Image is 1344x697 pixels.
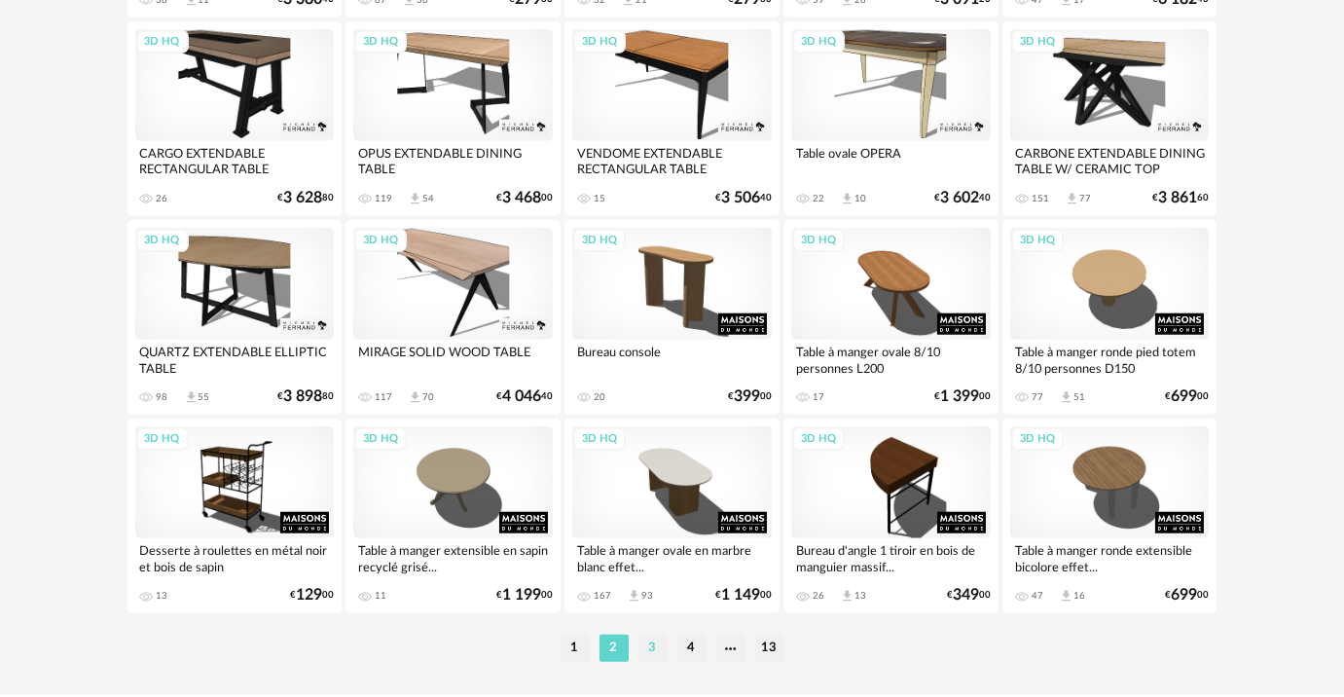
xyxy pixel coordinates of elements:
div: 26 [157,193,168,204]
a: 3D HQ VENDOME EXTENDABLE RECTANGULAR TABLE 15 €3 50640 [564,21,780,216]
span: Download icon [1059,390,1073,405]
li: 4 [677,635,707,662]
div: 3D HQ [1011,229,1064,253]
div: 3D HQ [792,30,845,55]
div: 3D HQ [792,229,845,253]
span: 129 [296,589,322,602]
span: 4 046 [502,390,541,403]
div: VENDOME EXTENDABLE RECTANGULAR TABLE [572,141,772,180]
div: Bureau console [572,340,772,379]
div: € 00 [934,390,991,403]
span: Download icon [184,390,199,405]
span: 3 506 [721,192,760,204]
div: 3D HQ [1011,427,1064,452]
div: Desserte à roulettes en métal noir et bois de sapin [135,538,335,577]
div: 77 [1032,391,1043,403]
div: Table à manger extensible en sapin recyclé grisé... [353,538,553,577]
li: 3 [638,635,668,662]
a: 3D HQ Table à manger ovale en marbre blanc effet... 167 Download icon 93 €1 14900 [564,419,780,613]
span: 399 [734,390,760,403]
div: € 00 [728,390,772,403]
div: € 40 [934,192,991,204]
div: 3D HQ [354,427,407,452]
a: 3D HQ Desserte à roulettes en métal noir et bois de sapin 13 €12900 [127,419,343,613]
div: CARGO EXTENDABLE RECTANGULAR TABLE [135,141,335,180]
a: 3D HQ CARBONE EXTENDABLE DINING TABLE W/ CERAMIC TOP 151 Download icon 77 €3 86160 [1002,21,1217,216]
div: Table à manger ronde pied totem 8/10 personnes D150 [1010,340,1210,379]
div: CARBONE EXTENDABLE DINING TABLE W/ CERAMIC TOP [1010,141,1210,180]
div: 117 [375,391,392,403]
div: 16 [1073,590,1085,602]
span: Download icon [408,390,422,405]
div: OPUS EXTENDABLE DINING TABLE [353,141,553,180]
span: Download icon [840,589,854,604]
div: 70 [422,391,434,403]
a: 3D HQ Table à manger ovale 8/10 personnes L200 17 €1 39900 [783,220,999,415]
div: € 80 [277,192,334,204]
div: 151 [1032,193,1049,204]
div: € 00 [496,589,553,602]
div: 93 [641,590,653,602]
div: 22 [813,193,824,204]
span: 699 [1171,390,1197,403]
div: 15 [594,193,605,204]
span: 1 199 [502,589,541,602]
div: 3D HQ [573,427,626,452]
div: 119 [375,193,392,204]
div: 3D HQ [354,30,407,55]
div: 54 [422,193,434,204]
a: 3D HQ OPUS EXTENDABLE DINING TABLE 119 Download icon 54 €3 46800 [345,21,561,216]
span: 699 [1171,589,1197,602]
div: 26 [813,590,824,602]
span: Download icon [408,192,422,206]
div: 3D HQ [792,427,845,452]
div: MIRAGE SOLID WOOD TABLE [353,340,553,379]
span: 3 898 [283,390,322,403]
div: 3D HQ [1011,30,1064,55]
div: Table à manger ronde extensible bicolore effet... [1010,538,1210,577]
div: Table ovale OPERA [791,141,991,180]
a: 3D HQ QUARTZ EXTENDABLE ELLIPTIC TABLE 98 Download icon 55 €3 89880 [127,220,343,415]
span: 3 628 [283,192,322,204]
div: € 00 [496,192,553,204]
div: 20 [594,391,605,403]
a: 3D HQ Bureau d'angle 1 tiroir en bois de manguier massif... 26 Download icon 13 €34900 [783,419,999,613]
span: 3 468 [502,192,541,204]
div: € 40 [496,390,553,403]
div: Table à manger ovale 8/10 personnes L200 [791,340,991,379]
a: 3D HQ Table à manger extensible en sapin recyclé grisé... 11 €1 19900 [345,419,561,613]
span: 1 399 [940,390,979,403]
a: 3D HQ Bureau console 20 €39900 [564,220,780,415]
span: 3 861 [1158,192,1197,204]
a: 3D HQ CARGO EXTENDABLE RECTANGULAR TABLE 26 €3 62880 [127,21,343,216]
span: 3 602 [940,192,979,204]
div: 47 [1032,590,1043,602]
div: 13 [157,590,168,602]
div: 55 [199,391,210,403]
div: € 00 [715,589,772,602]
div: € 40 [715,192,772,204]
div: Bureau d'angle 1 tiroir en bois de manguier massif... [791,538,991,577]
span: 349 [953,589,979,602]
div: 3D HQ [136,229,189,253]
div: 51 [1073,391,1085,403]
div: 98 [157,391,168,403]
div: 3D HQ [136,427,189,452]
a: 3D HQ MIRAGE SOLID WOOD TABLE 117 Download icon 70 €4 04640 [345,220,561,415]
div: 3D HQ [136,30,189,55]
span: 1 149 [721,589,760,602]
div: 3D HQ [573,229,626,253]
span: Download icon [840,192,854,206]
span: Download icon [1059,589,1073,604]
div: 10 [854,193,866,204]
div: € 60 [1152,192,1209,204]
li: 13 [755,635,784,662]
div: 13 [854,590,866,602]
div: QUARTZ EXTENDABLE ELLIPTIC TABLE [135,340,335,379]
li: 2 [599,635,629,662]
div: € 00 [1165,390,1209,403]
div: Table à manger ovale en marbre blanc effet... [572,538,772,577]
div: 77 [1079,193,1091,204]
div: € 00 [947,589,991,602]
span: Download icon [1065,192,1079,206]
